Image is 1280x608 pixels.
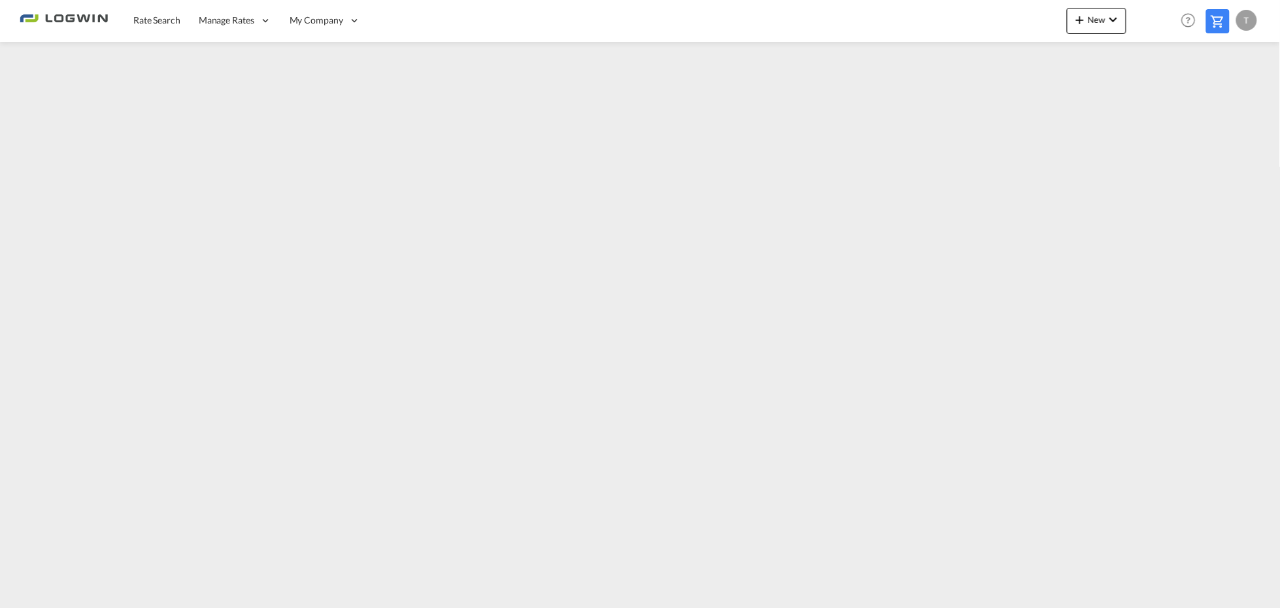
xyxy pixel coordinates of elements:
[1236,10,1257,31] div: T
[133,14,180,25] span: Rate Search
[1177,9,1200,31] span: Help
[20,6,108,35] img: 2761ae10d95411efa20a1f5e0282d2d7.png
[1072,12,1088,27] md-icon: icon-plus 400-fg
[290,14,343,27] span: My Company
[1105,12,1121,27] md-icon: icon-chevron-down
[1177,9,1206,33] div: Help
[1072,14,1121,25] span: New
[199,14,254,27] span: Manage Rates
[1067,8,1126,34] button: icon-plus 400-fgNewicon-chevron-down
